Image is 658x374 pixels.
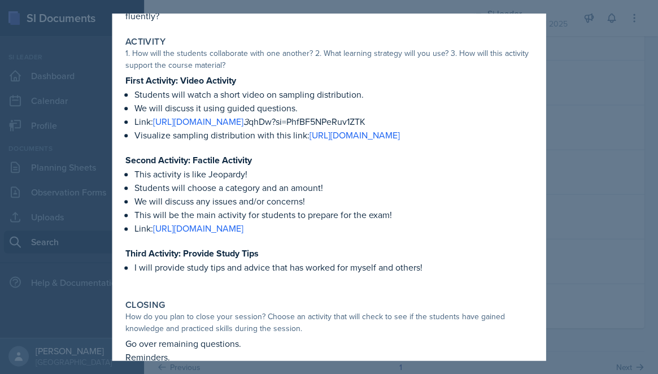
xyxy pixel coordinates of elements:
a: [URL][DOMAIN_NAME] [154,222,244,234]
p: Students will watch a short video on sampling distribution. [135,88,533,101]
div: 1. How will the students collaborate with one another? 2. What learning strategy will you use? 3.... [126,47,533,71]
strong: Second Activity: Factile Activity [126,154,252,167]
p: Students will choose a category and an amount! [135,181,533,194]
p: This will be the main activity for students to prepare for the exam! [135,208,533,221]
strong: Third Activity: Provide Study Tips [126,247,259,260]
a: [URL][DOMAIN_NAME] [310,129,400,141]
p: We will discuss any issues and/or concerns! [135,194,533,208]
label: Activity [126,36,166,47]
strong: First Activity: Video Activity [126,74,237,87]
div: How do you plan to close your session? Choose an activity that will check to see if the students ... [126,310,533,334]
label: Closing [126,299,166,310]
p: Visualize sampling distribution with this link: [135,128,533,142]
p: Link: qhDw?si=PhfBF5NPeRuv1ZTK [135,115,533,128]
p: Reminders. [126,350,533,363]
p: Link: [135,221,533,235]
p: We will discuss it using guided questions. [135,101,533,115]
p: Go over remaining questions. [126,336,533,350]
a: [URL][DOMAIN_NAME] [154,115,244,128]
p: I will provide study tips and advice that has worked for myself and others! [135,260,533,274]
em: 3 [244,115,249,128]
p: This activity is like Jeopardy! [135,167,533,181]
